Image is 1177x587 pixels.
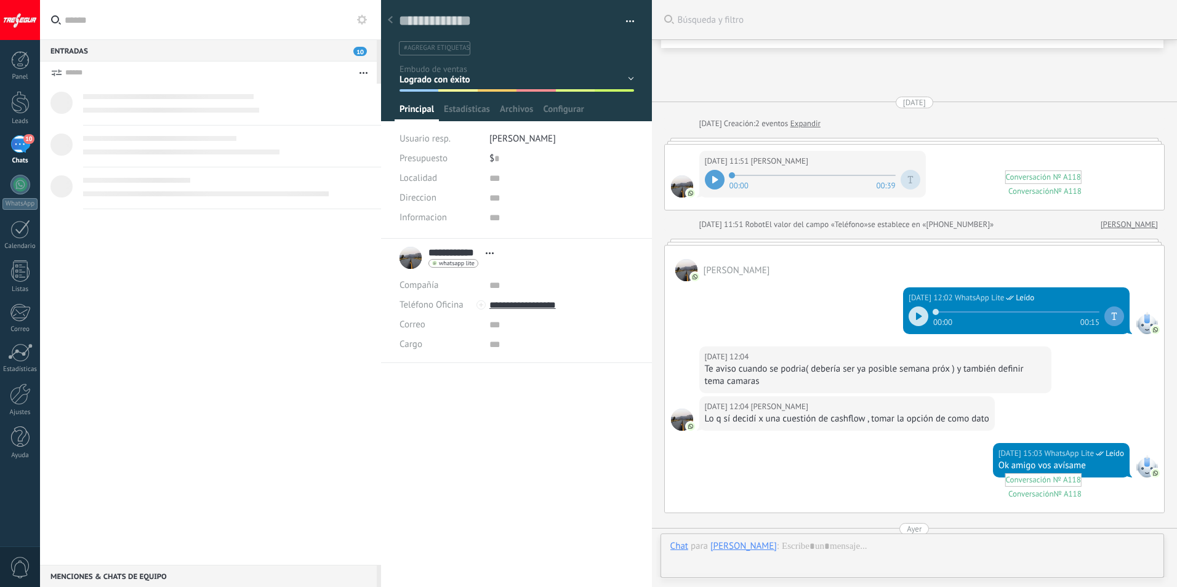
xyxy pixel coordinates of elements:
div: Panel [2,73,38,81]
div: Conversación [1008,489,1054,499]
span: El valor del campo «Teléfono» [765,218,868,231]
span: Configurar [543,103,584,121]
span: Correo [400,319,425,330]
div: Ayuda [2,452,38,460]
div: Estadísticas [2,365,38,373]
span: 2 eventos [755,118,788,130]
div: Direccion [400,188,480,208]
span: Teléfono Oficina [400,299,464,311]
span: Conversación № A118 [1006,474,1081,485]
span: Gattar Dioni [704,265,770,276]
div: Listas [2,286,38,293]
button: Correo [400,315,425,335]
span: Presupuesto [400,153,448,164]
img: com.amocrm.amocrmwa.svg [1151,325,1160,334]
span: Gattar Dioni [671,175,693,198]
div: [DATE] [903,97,926,108]
div: [DATE] [699,118,724,130]
span: : [777,540,779,553]
div: Fernando [710,540,777,551]
div: Lo q sí decidí x una cuestión de cashflow , tomar la opción de como dato [705,413,989,425]
div: Leads [2,118,38,126]
div: № A118 [1054,186,1082,196]
span: Usuario resp. [400,133,451,145]
div: Usuario resp. [400,129,480,149]
img: com.amocrm.amocrmwa.svg [691,273,699,281]
span: para [691,540,708,553]
span: Robot [745,219,765,230]
div: WhatsApp [2,198,38,210]
span: Leído [1016,292,1034,304]
span: 10 [23,134,34,144]
div: [DATE] 11:51 [699,218,745,231]
div: [DATE] 11:51 [705,155,751,167]
span: Principal [400,103,434,121]
img: com.amocrm.amocrmwa.svg [686,189,695,198]
div: Ajustes [2,409,38,417]
span: Gattar Dioni [751,155,808,167]
span: 10 [353,47,367,56]
span: Conversación № A118 [1006,172,1081,182]
span: #agregar etiquetas [404,44,470,52]
img: com.amocrm.amocrmwa.svg [1151,469,1160,477]
span: Estadísticas [444,103,490,121]
div: Informacion [400,208,480,228]
span: WhatsApp Lite [1136,312,1158,334]
div: Chats [2,157,38,165]
span: Gattar Dioni [671,409,693,431]
span: WhatsApp Lite [1136,455,1158,477]
div: Localidad [400,169,480,188]
div: Presupuesto [400,149,480,169]
span: WhatsApp Lite [955,292,1004,304]
span: [PERSON_NAME] [489,133,556,145]
div: Menciones & Chats de equipo [40,565,377,587]
span: 00:15 [1080,316,1099,326]
span: Informacion [400,213,447,222]
div: Ok amigo vos avísame [998,460,1124,472]
div: Compañía [400,276,480,295]
div: Cargo [400,335,480,354]
div: Ayer [907,523,922,535]
span: 00:00 [729,180,749,190]
a: Expandir [790,118,821,130]
img: com.amocrm.amocrmwa.svg [686,422,695,431]
span: 00:39 [876,180,895,190]
div: $ [489,149,634,169]
span: se establece en «[PHONE_NUMBER]» [868,218,994,231]
span: WhatsApp Lite [1045,447,1094,460]
div: [DATE] 12:02 [909,292,955,304]
span: Direccion [400,193,436,202]
span: whatsapp lite [439,260,475,266]
div: Te aviso cuando se podria( debería ser ya posible semana próx ) y también definir tema camaras [705,363,1046,388]
div: Correo [2,325,38,333]
div: [DATE] 12:04 [705,401,751,413]
span: Gattar Dioni [675,259,697,281]
span: Archivos [500,103,533,121]
span: Gattar Dioni [751,401,808,413]
div: Creación: [699,118,821,130]
button: Teléfono Oficina [400,295,464,315]
span: 00:00 [933,316,952,326]
div: Calendario [2,242,38,250]
div: [DATE] 15:03 [998,447,1045,460]
div: Entradas [40,39,377,62]
span: Localidad [400,174,437,183]
span: Cargo [400,340,422,349]
div: [DATE] 12:04 [705,351,751,363]
a: [PERSON_NAME] [1101,218,1158,231]
div: Conversación [1008,186,1054,196]
span: Búsqueda y filtro [678,14,1165,26]
span: Leído [1106,447,1124,460]
div: № A118 [1054,489,1082,499]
